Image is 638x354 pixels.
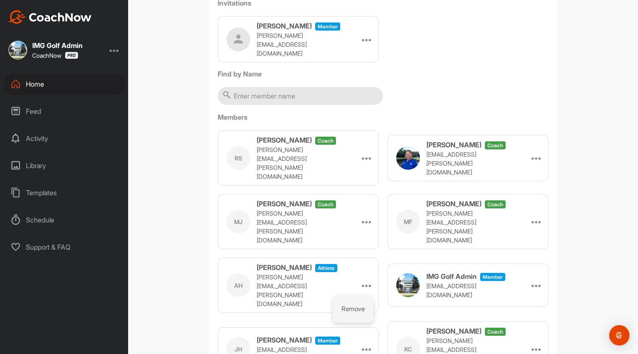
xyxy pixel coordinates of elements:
[426,271,477,281] h3: IMG Golf Admin
[257,262,312,273] h3: [PERSON_NAME]
[426,281,511,299] p: [EMAIL_ADDRESS][DOMAIN_NAME]
[5,155,124,176] div: Library
[485,328,506,336] span: coach
[8,10,92,24] img: CoachNow
[315,200,336,208] span: coach
[257,209,341,244] p: [PERSON_NAME][EMAIL_ADDRESS][PERSON_NAME][DOMAIN_NAME]
[485,141,506,149] span: coach
[426,140,481,150] h3: [PERSON_NAME]
[396,210,420,233] div: MF
[257,21,312,31] h3: [PERSON_NAME]
[5,236,124,258] div: Support & FAQ
[227,273,250,297] div: AH
[485,200,506,208] span: coach
[396,146,420,170] img: user
[5,101,124,122] div: Feed
[257,135,312,145] h3: [PERSON_NAME]
[218,69,548,79] label: Find by Name
[333,296,373,323] li: Remove
[227,28,250,51] img: user
[5,182,124,203] div: Templates
[257,145,341,181] p: [PERSON_NAME][EMAIL_ADDRESS][PERSON_NAME][DOMAIN_NAME]
[257,31,341,58] p: [PERSON_NAME][EMAIL_ADDRESS][DOMAIN_NAME]
[32,52,78,59] div: CoachNow
[5,128,124,149] div: Activity
[426,199,481,209] h3: [PERSON_NAME]
[227,210,250,233] div: MJ
[257,199,312,209] h3: [PERSON_NAME]
[480,273,505,281] span: Member
[65,52,78,59] img: CoachNow Pro
[227,146,250,170] div: RS
[5,73,124,95] div: Home
[426,209,511,244] p: [PERSON_NAME][EMAIL_ADDRESS][PERSON_NAME][DOMAIN_NAME]
[426,326,481,336] h3: [PERSON_NAME]
[218,87,383,105] input: Enter member name
[315,137,336,145] span: coach
[315,337,340,345] span: Member
[5,209,124,230] div: Schedule
[396,273,420,297] img: user
[8,41,27,59] img: square_e24ab7e1e8666c6ba6e3f1b6a9a0c7eb.jpg
[257,273,341,308] p: [PERSON_NAME][EMAIL_ADDRESS][PERSON_NAME][DOMAIN_NAME]
[218,112,548,122] label: Members
[32,42,83,49] div: IMG Golf Admin
[609,325,630,346] div: Open Intercom Messenger
[315,264,337,272] span: athlete
[257,335,312,345] h3: [PERSON_NAME]
[315,22,340,31] span: Member
[426,150,511,177] p: [EMAIL_ADDRESS][PERSON_NAME][DOMAIN_NAME]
